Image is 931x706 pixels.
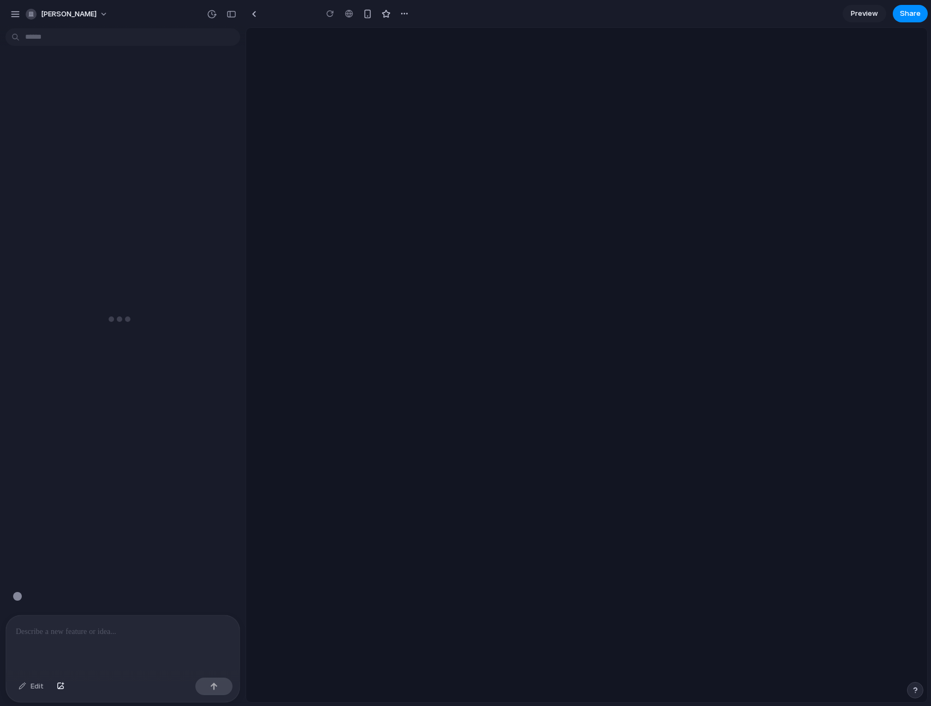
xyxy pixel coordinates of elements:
button: [PERSON_NAME] [21,5,114,23]
a: Preview [843,5,886,22]
span: Share [900,8,921,19]
span: Preview [851,8,878,19]
span: [PERSON_NAME] [41,9,97,20]
button: Share [893,5,928,22]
